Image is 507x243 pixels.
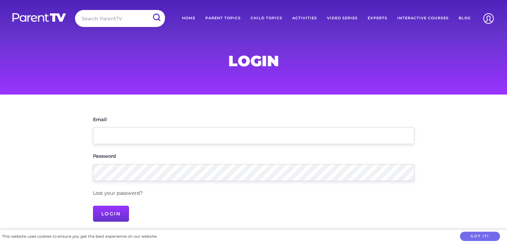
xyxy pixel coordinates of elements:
a: Lost your password? [93,190,143,196]
a: Activities [287,10,322,27]
img: Account [480,10,497,27]
a: Parent Topics [200,10,246,27]
a: Blog [454,10,476,27]
a: Home [177,10,200,27]
a: Video Series [322,10,363,27]
input: Login [93,206,129,222]
a: Experts [363,10,392,27]
h1: Login [93,54,414,68]
button: Got it! [460,232,500,241]
label: Password [93,154,116,158]
a: Interactive Courses [392,10,454,27]
img: parenttv-logo-white.4c85aaf.svg [12,13,67,22]
label: Email [93,117,107,122]
input: Search ParentTV [75,10,165,27]
a: Child Topics [246,10,287,27]
div: This website uses cookies to ensure you get the best experience on our website. [2,233,157,240]
input: Submit [148,10,165,25]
